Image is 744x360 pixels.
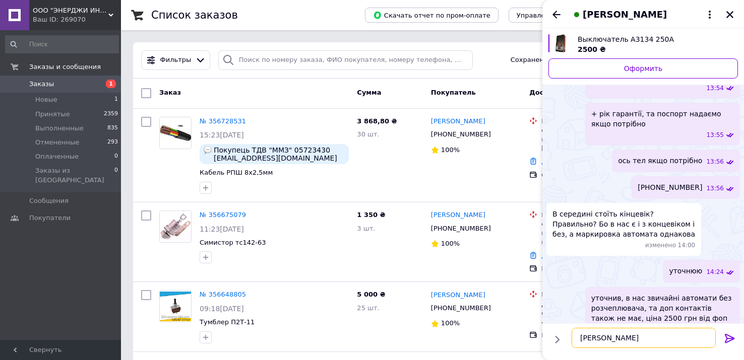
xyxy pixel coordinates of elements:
[441,319,460,327] span: 100%
[509,8,604,23] button: Управление статусами
[114,95,118,104] span: 1
[33,15,121,24] div: Ваш ID: 269070
[645,241,678,250] span: изменено
[638,182,702,193] span: [PHONE_NUMBER]
[35,124,84,133] span: Выполненные
[706,158,724,166] span: 13:56 12.08.2025
[429,222,493,235] div: [PHONE_NUMBER]
[552,209,695,239] span: В середині стоїть кінцевік? Правильно? Бо в нас є і з концевіком і без, а маркировка автомата одн...
[724,9,736,21] button: Закрыть
[591,109,734,129] span: + рік гарантії, та поспорт надаємо якщо потрібно
[529,89,600,96] span: Доставка и оплата
[200,291,246,298] a: № 356648805
[29,196,69,205] span: Сообщения
[114,152,118,161] span: 0
[35,138,79,147] span: Отмененные
[541,264,639,273] div: Наложенный платеж
[35,166,114,184] span: Заказы из [GEOGRAPHIC_DATA]
[541,158,586,165] a: Добавить ЭН
[541,171,639,180] div: Оплата по реквизитам
[357,304,379,312] span: 25 шт.
[357,225,375,232] span: 3 шт.
[160,212,191,241] img: Фото товару
[160,292,191,321] img: Фото товару
[541,220,639,247] div: с. Геніївка, Пункт приймання-видачі (до 30 кг): вул. [STREET_ADDRESS]
[429,128,493,141] div: [PHONE_NUMBER]
[160,55,192,65] span: Фильтры
[29,62,101,71] span: Заказы и сообщения
[200,305,244,313] span: 09:18[DATE]
[151,9,238,21] h1: Список заказов
[431,117,485,126] a: [PERSON_NAME]
[572,328,716,348] textarea: ав
[571,8,716,21] button: [PERSON_NAME]
[578,45,606,53] span: 2500 ₴
[33,6,108,15] span: ООО "ЭНЕРДЖИ ИНВЕСТ ЮА"
[441,240,460,247] span: 100%
[431,210,485,220] a: [PERSON_NAME]
[160,117,191,149] img: Фото товару
[200,169,273,176] a: Кабель РПШ 8х2,5мм
[35,110,70,119] span: Принятые
[357,130,379,138] span: 30 шт.
[541,117,639,126] div: Нова Пошта
[618,156,702,166] span: ось тел якщо потрібно
[541,331,639,340] div: Наложенный платеж
[678,241,696,250] span: 14:00 12.08.2025
[548,34,738,54] a: Посмотреть товар
[706,268,724,276] span: 14:24 12.08.2025
[550,9,563,21] button: Назад
[106,80,116,88] span: 1
[200,211,246,219] a: № 356675079
[159,210,192,243] a: Фото товару
[591,293,734,323] span: уточнив, в нас звичайні автомати без розчеплювача, та доп контактів також не має, ціна 2500 грн в...
[431,89,476,96] span: Покупатель
[511,55,593,65] span: Сохраненные фильтры:
[214,146,345,162] span: Покупець ТДВ "ММЗ" 05723430 [EMAIL_ADDRESS][DOMAIN_NAME]
[578,34,730,44] span: Выключатель А3134 250А
[541,252,586,259] a: Добавить ЭН
[29,80,54,89] span: Заказы
[441,146,460,154] span: 100%
[200,131,244,139] span: 15:23[DATE]
[107,138,118,147] span: 293
[35,152,79,161] span: Оплаченные
[357,211,385,219] span: 1 350 ₴
[114,166,118,184] span: 0
[159,290,192,322] a: Фото товару
[548,58,738,79] a: Оформить
[517,12,596,19] span: Управление статусами
[204,146,212,154] img: :speech_balloon:
[583,8,667,21] span: [PERSON_NAME]
[706,131,724,139] span: 13:55 12.08.2025
[107,124,118,133] span: 835
[159,89,181,96] span: Заказ
[431,291,485,300] a: [PERSON_NAME]
[5,35,119,53] input: Поиск
[200,117,246,125] a: № 356728531
[541,210,639,220] div: Нова Пошта
[357,89,381,96] span: Сумма
[541,290,639,299] div: Нова Пошта
[429,302,493,315] div: [PHONE_NUMBER]
[200,239,266,246] a: Симистор тс142-63
[541,300,639,327] div: Дніпро, №59 (до 30 кг на одне місце ): бульв. Слави, 45
[555,34,566,52] img: 2741406665_w60_h60_vyklyuchatel-a3134-250a.jpg
[669,266,702,276] span: уточнюю
[706,84,724,93] span: 13:54 12.08.2025
[550,333,564,346] button: Показать кнопки
[357,117,397,125] span: 3 868,80 ₴
[200,318,255,326] a: Тумблер П2Т-11
[35,95,57,104] span: Новые
[357,291,385,298] span: 5 000 ₴
[373,11,490,20] span: Скачать отчет по пром-оплате
[29,213,71,223] span: Покупатели
[541,126,639,154] div: смт. [STREET_ADDRESS]: вул. [PERSON_NAME][STREET_ADDRESS]
[218,50,473,70] input: Поиск по номеру заказа, ФИО покупателя, номеру телефона, Email, номеру накладной
[365,8,499,23] button: Скачать отчет по пром-оплате
[200,225,244,233] span: 11:23[DATE]
[706,184,724,193] span: 13:56 12.08.2025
